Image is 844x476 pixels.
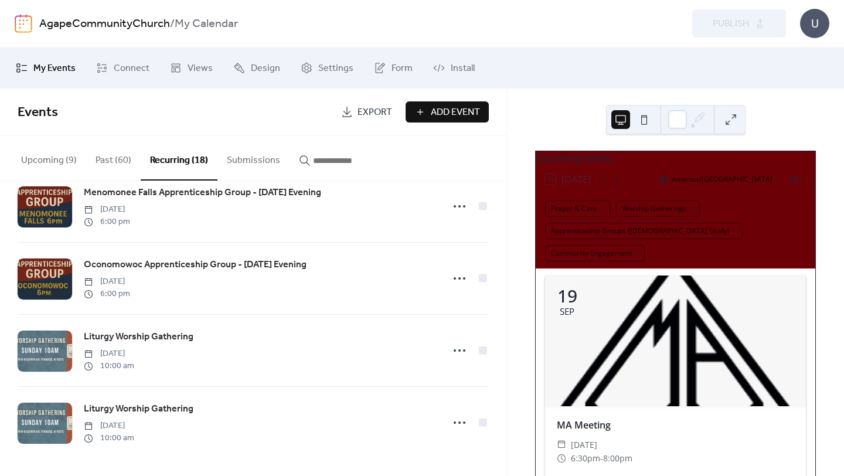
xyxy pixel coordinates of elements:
[560,307,574,316] div: Sep
[84,288,130,300] span: 6:00 pm
[603,451,632,465] span: 8:00pm
[406,101,489,123] button: Add Event
[84,402,193,417] a: Liturgy Worship Gathering
[84,420,134,432] span: [DATE]
[600,451,603,465] span: -
[87,52,158,84] a: Connect
[114,62,149,76] span: Connect
[7,52,84,84] a: My Events
[557,287,577,305] div: 19
[358,106,392,120] span: Export
[84,330,193,344] span: Liturgy Worship Gathering
[800,9,829,38] div: U
[318,62,353,76] span: Settings
[332,101,401,123] a: Export
[536,151,815,165] div: Upcoming events
[84,258,307,272] span: Oconomowoc Apprenticeship Group - [DATE] Evening
[141,136,217,181] button: Recurring (18)
[84,360,134,372] span: 10:00 am
[545,418,806,432] div: MA Meeting
[672,176,772,183] span: America/[GEOGRAPHIC_DATA]
[557,451,566,465] div: ​
[292,52,362,84] a: Settings
[251,62,280,76] span: Design
[571,438,597,452] span: [DATE]
[84,203,130,216] span: [DATE]
[33,62,76,76] span: My Events
[175,13,238,35] b: My Calendar
[161,52,222,84] a: Views
[84,257,307,273] a: Oconomowoc Apprenticeship Group - [DATE] Evening
[84,185,321,200] a: Menomonee Falls Apprenticeship Group - [DATE] Evening
[217,136,290,179] button: Submissions
[557,438,566,452] div: ​
[12,136,86,179] button: Upcoming (9)
[84,276,130,288] span: [DATE]
[451,62,475,76] span: Install
[86,136,141,179] button: Past (60)
[39,13,170,35] a: AgapeCommunityChurch
[84,186,321,200] span: Menomonee Falls Apprenticeship Group - [DATE] Evening
[18,100,58,125] span: Events
[392,62,413,76] span: Form
[84,348,134,360] span: [DATE]
[571,451,600,465] span: 6:30pm
[224,52,289,84] a: Design
[424,52,484,84] a: Install
[431,106,480,120] span: Add Event
[84,329,193,345] a: Liturgy Worship Gathering
[365,52,421,84] a: Form
[170,13,175,35] b: /
[84,432,134,444] span: 10:00 am
[84,402,193,416] span: Liturgy Worship Gathering
[188,62,213,76] span: Views
[15,14,32,33] img: logo
[84,216,130,228] span: 6:00 pm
